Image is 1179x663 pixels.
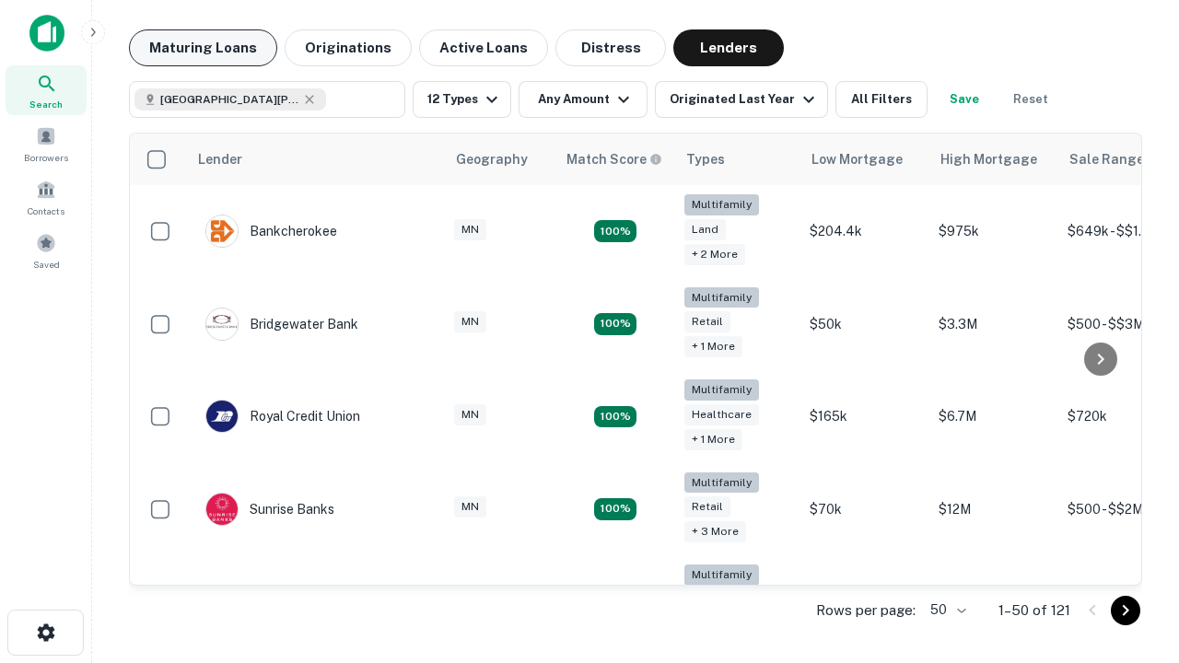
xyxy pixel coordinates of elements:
[929,134,1058,185] th: High Mortgage
[929,370,1058,463] td: $6.7M
[684,521,746,542] div: + 3 more
[929,185,1058,278] td: $975k
[998,599,1070,622] p: 1–50 of 121
[670,88,820,110] div: Originated Last Year
[675,134,800,185] th: Types
[684,496,730,518] div: Retail
[594,220,636,242] div: Matching Properties: 19, hasApolloMatch: undefined
[684,472,759,494] div: Multifamily
[160,91,298,108] span: [GEOGRAPHIC_DATA][PERSON_NAME], [GEOGRAPHIC_DATA], [GEOGRAPHIC_DATA]
[205,400,360,433] div: Royal Credit Union
[205,215,337,248] div: Bankcherokee
[198,148,242,170] div: Lender
[929,463,1058,556] td: $12M
[1087,457,1179,545] iframe: Chat Widget
[454,311,486,332] div: MN
[835,81,928,118] button: All Filters
[566,149,662,169] div: Capitalize uses an advanced AI algorithm to match your search with the best lender. The match sco...
[929,555,1058,648] td: $1.3M
[800,185,929,278] td: $204.4k
[206,215,238,247] img: picture
[800,370,929,463] td: $165k
[413,81,511,118] button: 12 Types
[655,81,828,118] button: Originated Last Year
[187,134,445,185] th: Lender
[445,134,555,185] th: Geography
[555,29,666,66] button: Distress
[686,148,725,170] div: Types
[816,599,916,622] p: Rows per page:
[923,597,969,623] div: 50
[29,97,63,111] span: Search
[206,401,238,432] img: picture
[29,15,64,52] img: capitalize-icon.png
[684,244,745,265] div: + 2 more
[673,29,784,66] button: Lenders
[519,81,648,118] button: Any Amount
[456,148,528,170] div: Geography
[684,336,742,357] div: + 1 more
[800,555,929,648] td: $150k
[800,134,929,185] th: Low Mortgage
[419,29,548,66] button: Active Loans
[800,463,929,556] td: $70k
[929,278,1058,371] td: $3.3M
[206,308,238,340] img: picture
[28,204,64,218] span: Contacts
[684,194,759,215] div: Multifamily
[935,81,994,118] button: Save your search to get updates of matches that match your search criteria.
[129,29,277,66] button: Maturing Loans
[555,134,675,185] th: Capitalize uses an advanced AI algorithm to match your search with the best lender. The match sco...
[811,148,903,170] div: Low Mortgage
[205,493,334,526] div: Sunrise Banks
[566,149,659,169] h6: Match Score
[684,311,730,332] div: Retail
[6,65,87,115] a: Search
[206,494,238,525] img: picture
[205,308,358,341] div: Bridgewater Bank
[594,406,636,428] div: Matching Properties: 18, hasApolloMatch: undefined
[684,379,759,401] div: Multifamily
[684,564,759,586] div: Multifamily
[33,257,60,272] span: Saved
[24,150,68,165] span: Borrowers
[1069,148,1144,170] div: Sale Range
[594,498,636,520] div: Matching Properties: 31, hasApolloMatch: undefined
[684,287,759,308] div: Multifamily
[684,429,742,450] div: + 1 more
[1111,596,1140,625] button: Go to next page
[6,226,87,275] a: Saved
[454,496,486,518] div: MN
[6,172,87,222] a: Contacts
[1001,81,1060,118] button: Reset
[684,404,759,425] div: Healthcare
[6,119,87,169] a: Borrowers
[940,148,1037,170] div: High Mortgage
[594,313,636,335] div: Matching Properties: 22, hasApolloMatch: undefined
[285,29,412,66] button: Originations
[454,219,486,240] div: MN
[800,278,929,371] td: $50k
[454,404,486,425] div: MN
[684,219,726,240] div: Land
